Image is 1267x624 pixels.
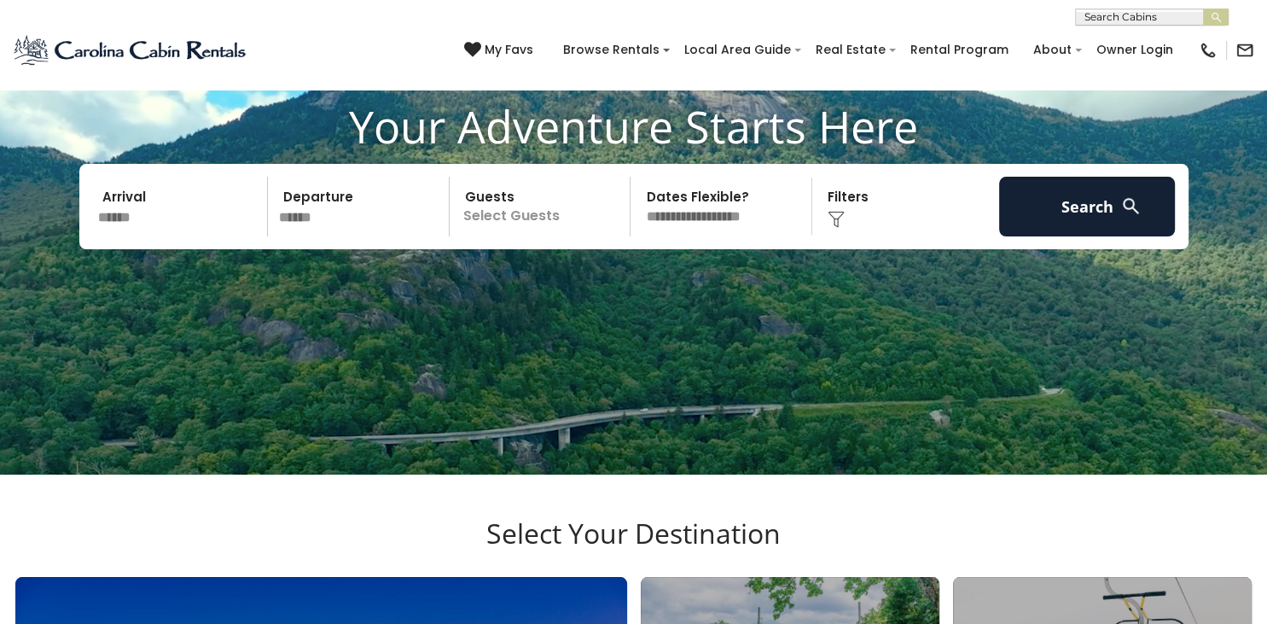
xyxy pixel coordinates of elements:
[1199,41,1218,60] img: phone-regular-black.png
[555,37,668,63] a: Browse Rentals
[455,177,631,236] p: Select Guests
[1088,37,1182,63] a: Owner Login
[464,41,538,60] a: My Favs
[1235,41,1254,60] img: mail-regular-black.png
[1025,37,1080,63] a: About
[13,33,249,67] img: Blue-2.png
[1120,195,1142,217] img: search-regular-white.png
[902,37,1017,63] a: Rental Program
[828,211,845,228] img: filter--v1.png
[13,517,1254,577] h3: Select Your Destination
[807,37,894,63] a: Real Estate
[485,41,533,59] span: My Favs
[13,100,1254,153] h1: Your Adventure Starts Here
[999,177,1176,236] button: Search
[676,37,799,63] a: Local Area Guide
